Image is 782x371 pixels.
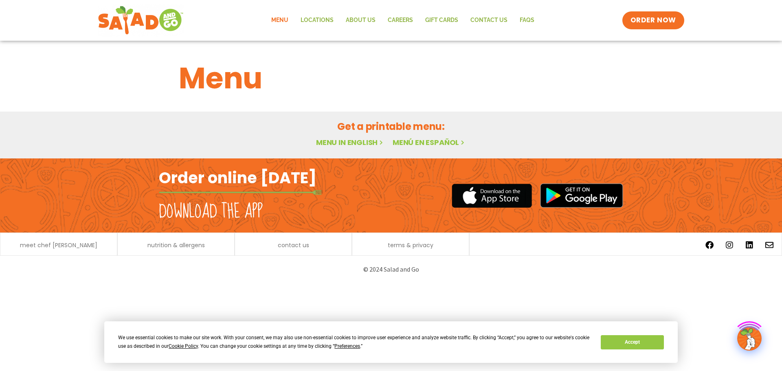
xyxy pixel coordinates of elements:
div: We use essential cookies to make our site work. With your consent, we may also use non-essential ... [118,334,591,351]
a: ORDER NOW [622,11,684,29]
a: GIFT CARDS [419,11,464,30]
p: © 2024 Salad and Go [163,264,619,275]
img: google_play [540,183,623,208]
h2: Download the app [159,200,263,223]
a: Careers [382,11,419,30]
a: meet chef [PERSON_NAME] [20,242,97,248]
h2: Get a printable menu: [179,119,603,134]
img: fork [159,190,322,195]
a: Contact Us [464,11,514,30]
a: FAQs [514,11,540,30]
h1: Menu [179,56,603,100]
h2: Order online [DATE] [159,168,316,188]
a: Menu in English [316,137,384,147]
a: terms & privacy [388,242,433,248]
a: contact us [278,242,309,248]
a: About Us [340,11,382,30]
img: new-SAG-logo-768×292 [98,4,184,37]
button: Accept [601,335,663,349]
span: Preferences [334,343,360,349]
a: Menú en español [393,137,466,147]
a: Menu [265,11,294,30]
span: Cookie Policy [169,343,198,349]
a: nutrition & allergens [147,242,205,248]
div: Cookie Consent Prompt [104,321,678,363]
a: Locations [294,11,340,30]
img: appstore [452,182,532,209]
span: ORDER NOW [630,15,676,25]
nav: Menu [265,11,540,30]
